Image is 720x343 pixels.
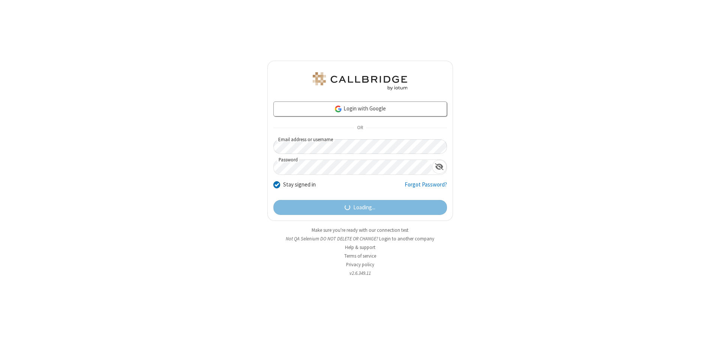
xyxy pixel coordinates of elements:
a: Help & support [345,244,375,251]
button: Login to another company [379,235,434,242]
label: Stay signed in [283,180,316,189]
a: Terms of service [344,253,376,259]
input: Email address or username [273,139,447,154]
img: google-icon.png [334,105,342,113]
li: v2.6.349.11 [267,270,453,277]
a: Make sure you're ready with our connection test [312,227,408,233]
a: Privacy policy [346,261,374,268]
div: Show password [432,160,447,174]
span: Loading... [353,203,375,212]
input: Password [274,160,432,174]
button: Loading... [273,200,447,215]
a: Forgot Password? [405,180,447,195]
li: Not QA Selenium DO NOT DELETE OR CHANGE? [267,235,453,242]
a: Login with Google [273,101,447,116]
iframe: Chat [701,324,714,338]
span: OR [354,123,366,133]
img: QA Selenium DO NOT DELETE OR CHANGE [311,72,409,90]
